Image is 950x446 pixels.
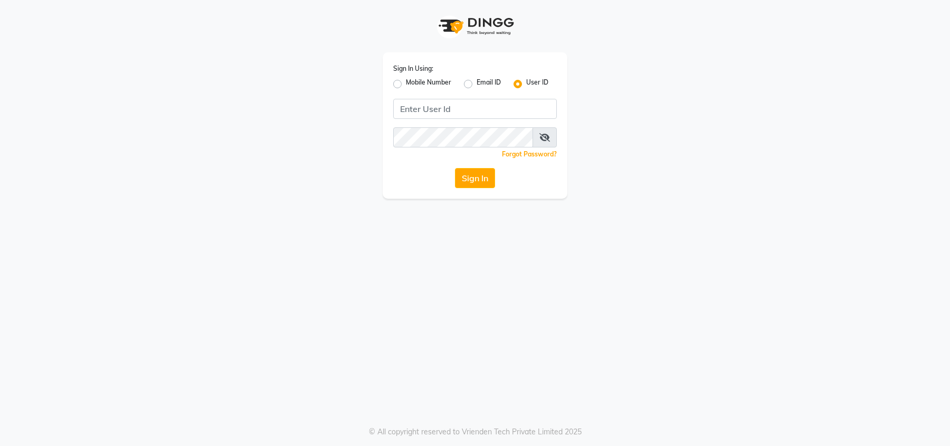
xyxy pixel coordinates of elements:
[393,64,433,73] label: Sign In Using:
[393,127,533,147] input: Username
[526,78,548,90] label: User ID
[477,78,501,90] label: Email ID
[502,150,557,158] a: Forgot Password?
[393,99,557,119] input: Username
[433,11,517,42] img: logo1.svg
[406,78,451,90] label: Mobile Number
[455,168,495,188] button: Sign In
